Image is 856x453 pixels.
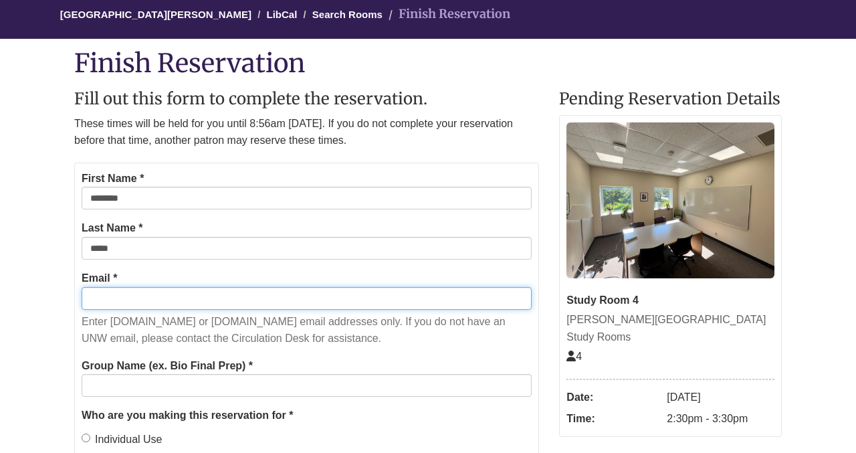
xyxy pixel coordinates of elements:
[667,408,774,430] dd: 2:30pm - 3:30pm
[266,9,297,20] a: LibCal
[82,431,163,448] label: Individual Use
[559,90,782,108] h2: Pending Reservation Details
[566,292,774,309] div: Study Room 4
[82,407,532,424] legend: Who are you making this reservation for *
[566,311,774,345] div: [PERSON_NAME][GEOGRAPHIC_DATA] Study Rooms
[566,122,774,278] img: Study Room 4
[82,313,532,347] p: Enter [DOMAIN_NAME] or [DOMAIN_NAME] email addresses only. If you do not have an UNW email, pleas...
[82,357,253,375] label: Group Name (ex. Bio Final Prep) *
[82,219,143,237] label: Last Name *
[667,387,774,408] dd: [DATE]
[82,270,117,287] label: Email *
[566,387,660,408] dt: Date:
[60,9,251,20] a: [GEOGRAPHIC_DATA][PERSON_NAME]
[82,170,144,187] label: First Name *
[566,408,660,430] dt: Time:
[312,9,383,20] a: Search Rooms
[74,90,539,108] h2: Fill out this form to complete the reservation.
[74,49,782,77] h1: Finish Reservation
[82,434,90,442] input: Individual Use
[566,351,582,362] span: The capacity of this space
[385,5,510,24] li: Finish Reservation
[74,115,539,149] p: These times will be held for you until 8:56am [DATE]. If you do not complete your reservation bef...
